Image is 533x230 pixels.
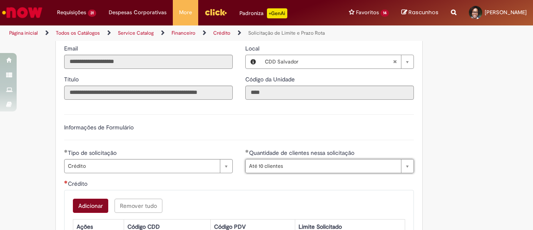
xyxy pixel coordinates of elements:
[356,8,379,17] span: Favoritos
[88,10,96,17] span: 31
[64,149,68,153] span: Obrigatório Preenchido
[248,30,325,36] a: Solicitação de Limite e Prazo Rota
[73,199,108,213] button: Adicionar uma linha para Crédito
[68,159,216,173] span: Crédito
[408,8,438,16] span: Rascunhos
[64,180,68,184] span: Necessários
[57,8,86,17] span: Requisições
[265,55,393,68] span: CDD Salvador
[6,25,349,41] ul: Trilhas de página
[389,55,401,68] abbr: Limpar campo Local
[109,8,167,17] span: Despesas Corporativas
[381,10,389,17] span: 14
[172,30,195,36] a: Financeiro
[56,30,100,36] a: Todos os Catálogos
[64,124,134,131] label: Informações de Formulário
[245,149,249,153] span: Obrigatório Preenchido
[64,86,233,100] input: Título
[179,8,192,17] span: More
[64,75,80,83] label: Somente leitura - Título
[245,45,261,52] span: Local
[245,86,414,100] input: Código da Unidade
[245,75,296,83] label: Somente leitura - Código da Unidade
[68,180,89,187] span: Crédito
[249,149,356,157] span: Quantidade de clientes nessa solicitação
[239,8,287,18] div: Padroniza
[64,44,80,53] label: Somente leitura - Email
[213,30,230,36] a: Crédito
[249,159,397,173] span: Até 10 clientes
[246,55,261,68] button: Local, Visualizar este registro CDD Salvador
[9,30,38,36] a: Página inicial
[485,9,527,16] span: [PERSON_NAME]
[68,149,118,157] span: Tipo de solicitação
[261,55,413,68] a: CDD SalvadorLimpar campo Local
[64,55,233,69] input: Email
[64,45,80,52] span: Somente leitura - Email
[267,8,287,18] p: +GenAi
[118,30,154,36] a: Service Catalog
[204,6,227,18] img: click_logo_yellow_360x200.png
[401,9,438,17] a: Rascunhos
[1,4,44,21] img: ServiceNow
